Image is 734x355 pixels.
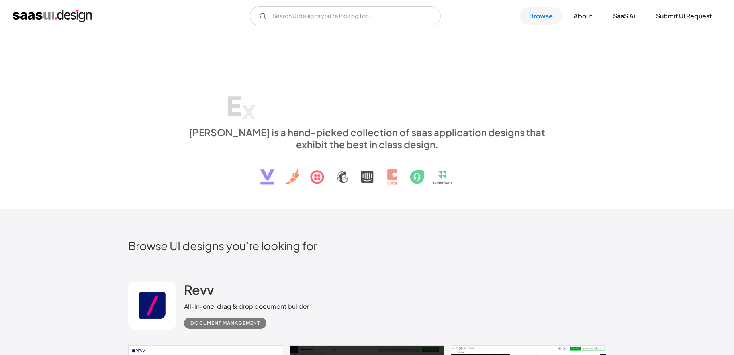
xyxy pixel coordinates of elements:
div: Document Management [190,318,260,328]
a: home [13,10,92,22]
div: [PERSON_NAME] is a hand-picked collection of saas application designs that exhibit the best in cl... [184,126,550,150]
input: Search UI designs you're looking for... [250,6,441,25]
div: E [226,90,241,121]
a: Browse [520,7,562,25]
h2: Browse UI designs you’re looking for [128,239,606,253]
a: Revv [184,282,214,302]
a: About [564,7,602,25]
h2: Revv [184,282,214,298]
form: Email Form [250,6,441,25]
div: x [241,94,256,124]
a: SaaS Ai [603,7,645,25]
a: Submit UI Request [646,7,721,25]
div: All-in-one, drag & drop document builder [184,302,309,311]
img: text, icon, saas logo [247,150,488,192]
h1: Explore SaaS UI design patterns & interactions. [184,57,550,119]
